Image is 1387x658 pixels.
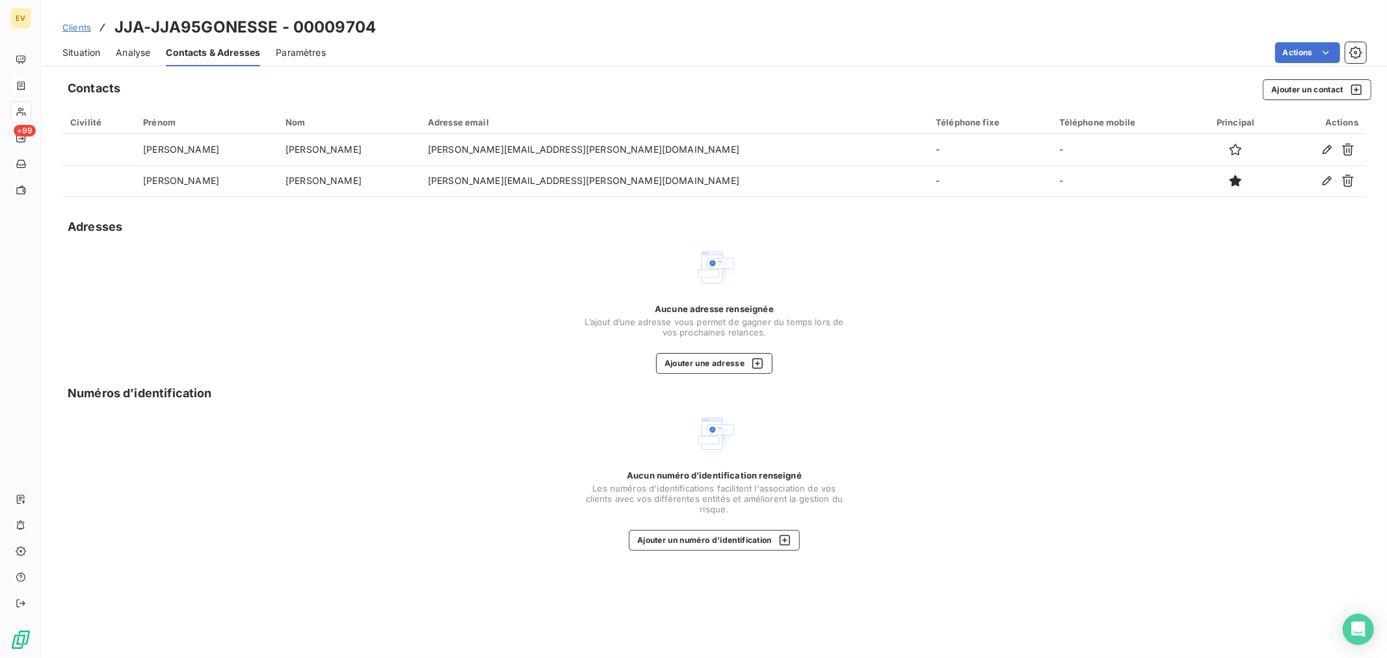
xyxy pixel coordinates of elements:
h3: JJA-JJA95GONESSE - 00009704 [114,16,376,39]
button: Ajouter un contact [1263,79,1371,100]
h5: Contacts [68,79,120,98]
div: Nom [285,117,412,127]
img: Empty state [694,246,735,288]
h5: Adresses [68,218,122,236]
div: Civilité [70,117,127,127]
td: - [1051,134,1195,165]
td: [PERSON_NAME] [278,165,420,196]
img: Empty state [694,413,735,454]
span: Situation [62,46,100,59]
span: L’ajout d’une adresse vous permet de gagner du temps lors de vos prochaines relances. [585,317,845,337]
div: Open Intercom Messenger [1343,614,1374,645]
button: Ajouter un numéro d’identification [629,530,800,551]
a: +99 [10,127,31,148]
td: - [928,134,1051,165]
div: Actions [1285,117,1358,127]
span: Les numéros d'identifications facilitent l'association de vos clients avec vos différentes entité... [585,483,845,514]
span: Analyse [116,46,150,59]
img: Logo LeanPay [10,629,31,650]
div: Principal [1202,117,1269,127]
span: +99 [14,125,36,137]
span: Contacts & Adresses [166,46,260,59]
td: [PERSON_NAME] [135,165,278,196]
td: [PERSON_NAME] [135,134,278,165]
td: [PERSON_NAME][EMAIL_ADDRESS][PERSON_NAME][DOMAIN_NAME] [420,165,928,196]
h5: Numéros d’identification [68,384,212,402]
div: Adresse email [428,117,920,127]
span: Paramètres [276,46,326,59]
span: Aucune adresse renseignée [655,304,774,314]
td: [PERSON_NAME] [278,134,420,165]
div: Téléphone mobile [1059,117,1187,127]
span: Clients [62,22,91,33]
td: - [928,165,1051,196]
td: [PERSON_NAME][EMAIL_ADDRESS][PERSON_NAME][DOMAIN_NAME] [420,134,928,165]
div: Prénom [143,117,270,127]
td: - [1051,165,1195,196]
div: Téléphone fixe [936,117,1044,127]
span: Aucun numéro d’identification renseigné [627,470,802,480]
button: Ajouter une adresse [656,353,773,374]
a: Clients [62,21,91,34]
div: EV [10,8,31,29]
button: Actions [1275,42,1340,63]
